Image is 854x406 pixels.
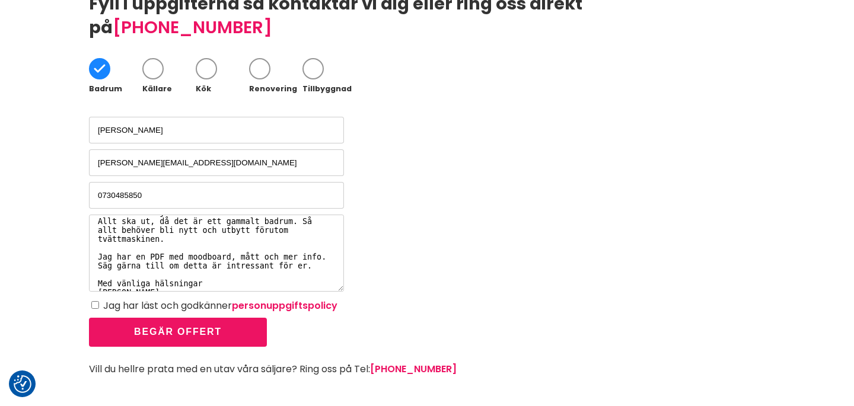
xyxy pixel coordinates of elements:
input: Telefon [89,182,344,209]
label: Jag har läst och godkänner [103,299,337,312]
input: Namn [89,117,344,143]
a: [PHONE_NUMBER] [370,362,457,376]
div: Badrum [89,85,142,93]
div: Tillbyggnad [302,85,356,93]
input: E-post [89,149,344,176]
button: Samtyckesinställningar [14,375,31,393]
img: Revisit consent button [14,375,31,393]
a: personuppgiftspolicy [232,299,337,312]
div: Renovering [249,85,302,93]
button: Begär offert [89,318,267,347]
div: Källare [142,85,196,93]
a: [PHONE_NUMBER] [113,15,272,39]
div: Vill du hellre prata med en utav våra säljare? Ring oss på Tel: [89,365,765,374]
div: Kök [196,85,249,93]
